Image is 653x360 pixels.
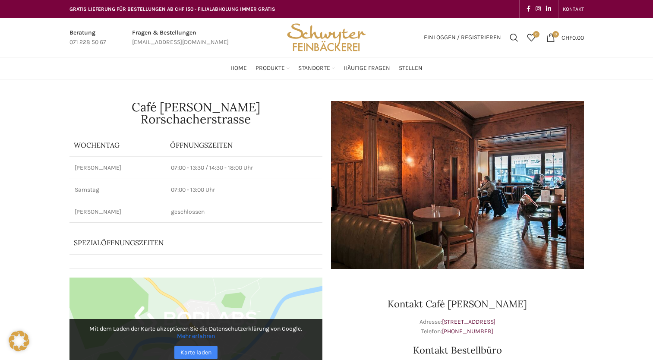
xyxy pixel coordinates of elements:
a: Produkte [256,60,290,77]
a: Site logo [284,33,369,41]
a: Mehr erfahren [177,332,215,340]
a: Infobox link [69,28,106,47]
a: Linkedin social link [543,3,554,15]
div: Meine Wunschliste [523,29,540,46]
a: Home [230,60,247,77]
h3: Kontakt Café [PERSON_NAME] [331,299,584,309]
span: Einloggen / Registrieren [424,35,501,41]
a: Facebook social link [524,3,533,15]
a: 0 CHF0.00 [542,29,588,46]
p: ÖFFNUNGSZEITEN [170,140,318,150]
p: 07:00 - 13:30 / 14:30 - 18:00 Uhr [171,164,317,172]
span: Stellen [399,64,423,73]
span: Home [230,64,247,73]
span: KONTAKT [563,6,584,12]
p: 07:00 - 13:00 Uhr [171,186,317,194]
a: Einloggen / Registrieren [420,29,505,46]
span: Häufige Fragen [344,64,390,73]
p: Wochentag [74,140,162,150]
div: Secondary navigation [558,0,588,18]
p: Adresse: Telefon: [331,317,584,337]
a: Infobox link [132,28,229,47]
a: 0 [523,29,540,46]
span: Produkte [256,64,285,73]
bdi: 0.00 [562,34,584,41]
a: [STREET_ADDRESS] [442,318,495,325]
img: Bäckerei Schwyter [284,18,369,57]
a: Stellen [399,60,423,77]
p: geschlossen [171,208,317,216]
h1: Café [PERSON_NAME] Rorschacherstrasse [69,101,322,125]
a: Suchen [505,29,523,46]
span: 0 [533,31,539,38]
a: Standorte [298,60,335,77]
span: CHF [562,34,572,41]
p: Mit dem Laden der Karte akzeptieren Sie die Datenschutzerklärung von Google. [76,325,316,340]
a: [PHONE_NUMBER] [442,328,493,335]
span: Standorte [298,64,330,73]
span: 0 [552,31,559,38]
p: [PERSON_NAME] [75,208,161,216]
a: KONTAKT [563,0,584,18]
div: Main navigation [65,60,588,77]
p: Samstag [75,186,161,194]
a: Instagram social link [533,3,543,15]
span: GRATIS LIEFERUNG FÜR BESTELLUNGEN AB CHF 150 - FILIALABHOLUNG IMMER GRATIS [69,6,275,12]
p: Spezialöffnungszeiten [74,238,294,247]
a: Karte laden [174,346,218,359]
h3: Kontakt Bestellbüro [331,345,584,355]
a: Häufige Fragen [344,60,390,77]
p: [PERSON_NAME] [75,164,161,172]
